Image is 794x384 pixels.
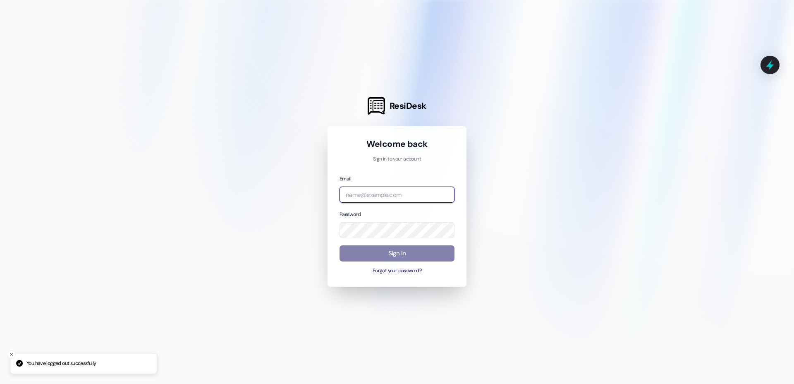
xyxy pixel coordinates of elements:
[368,97,385,115] img: ResiDesk Logo
[340,245,454,262] button: Sign In
[340,187,454,203] input: name@example.com
[390,100,426,112] span: ResiDesk
[340,138,454,150] h1: Welcome back
[340,267,454,275] button: Forgot your password?
[7,350,16,359] button: Close toast
[26,360,96,367] p: You have logged out successfully
[340,211,361,218] label: Password
[340,156,454,163] p: Sign in to your account
[340,175,351,182] label: Email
